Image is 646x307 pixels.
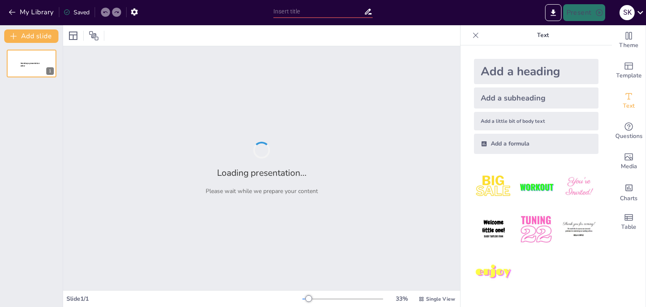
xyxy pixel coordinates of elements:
div: S K [620,5,635,20]
img: 7.jpeg [474,253,513,292]
span: Questions [615,132,643,141]
span: Charts [620,194,638,203]
div: Add charts and graphs [612,177,646,207]
button: Export to PowerPoint [545,4,561,21]
input: Insert title [273,5,364,18]
div: Add a heading [474,59,598,84]
img: 2.jpeg [516,167,556,206]
button: My Library [6,5,57,19]
div: 1 [46,67,54,75]
div: Add ready made slides [612,56,646,86]
div: Get real-time input from your audience [612,116,646,146]
div: Add a table [612,207,646,237]
div: Add text boxes [612,86,646,116]
img: 6.jpeg [559,210,598,249]
span: Table [621,222,636,232]
button: Present [563,4,605,21]
div: Add a little bit of body text [474,112,598,130]
h2: Loading presentation... [217,167,307,179]
div: 1 [7,50,56,77]
div: Slide 1 / 1 [66,295,302,303]
span: Sendsteps presentation editor [21,62,40,67]
div: 33 % [392,295,412,303]
p: Text [482,25,604,45]
div: Add a formula [474,134,598,154]
span: Position [89,31,99,41]
span: Text [623,101,635,111]
div: Saved [64,8,90,16]
div: Add images, graphics, shapes or video [612,146,646,177]
img: 1.jpeg [474,167,513,206]
span: Theme [619,41,638,50]
img: 3.jpeg [559,167,598,206]
div: Add a subheading [474,87,598,109]
button: S K [620,4,635,21]
span: Single View [426,296,455,302]
span: Template [616,71,642,80]
button: Add slide [4,29,58,43]
span: Media [621,162,637,171]
img: 4.jpeg [474,210,513,249]
div: Layout [66,29,80,42]
div: Change the overall theme [612,25,646,56]
img: 5.jpeg [516,210,556,249]
p: Please wait while we prepare your content [206,187,318,195]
